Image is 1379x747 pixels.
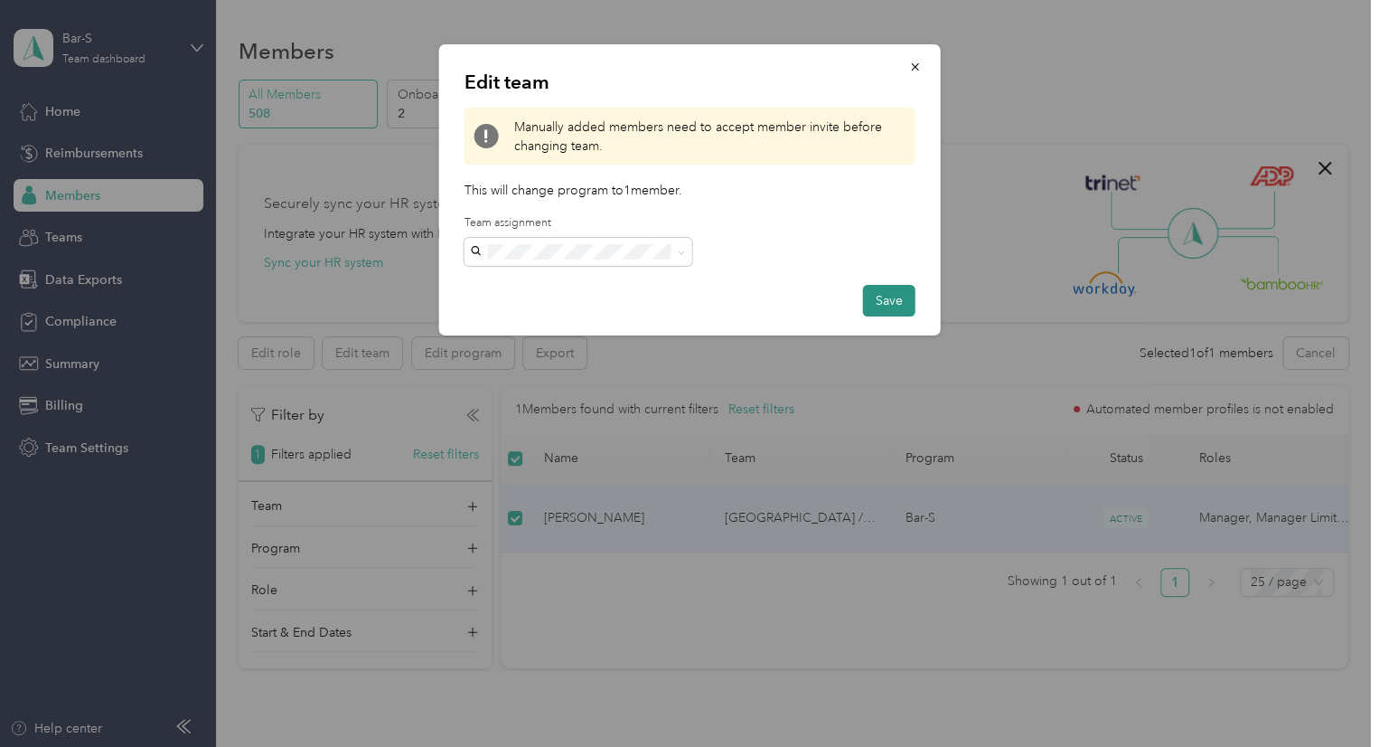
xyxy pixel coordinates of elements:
[464,181,915,200] p: This will change program to 1 member .
[863,285,915,317] button: Save
[1278,646,1379,747] iframe: Everlance-gr Chat Button Frame
[464,215,692,232] label: Team assignment
[464,70,915,95] p: Edit team
[514,118,906,156] span: Manually added members need to accept member invite before changing team.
